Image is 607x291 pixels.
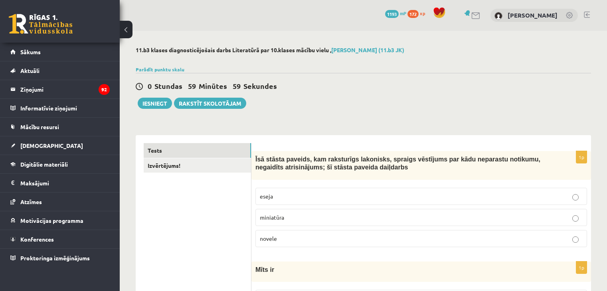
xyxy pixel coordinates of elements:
span: mP [400,10,406,16]
input: eseja [572,194,579,201]
a: [PERSON_NAME] [508,11,558,19]
a: Proktoringa izmēģinājums [10,249,110,267]
legend: Maksājumi [20,174,110,192]
p: 1p [576,151,587,163]
span: 0 [148,81,152,90]
legend: Ziņojumi [20,80,110,98]
span: Konferences [20,236,54,243]
span: Mācību resursi [20,123,59,130]
input: novele [572,236,579,243]
a: Maksājumi [10,174,110,192]
span: Stundas [154,81,182,90]
span: Minūtes [199,81,227,90]
span: Proktoringa izmēģinājums [20,254,90,262]
a: Sākums [10,43,110,61]
span: Motivācijas programma [20,217,83,224]
input: miniatūra [572,215,579,222]
span: Atzīmes [20,198,42,205]
a: Aktuāli [10,61,110,80]
span: eseja [260,193,273,200]
span: 1193 [385,10,399,18]
a: 172 xp [407,10,429,16]
span: Aktuāli [20,67,40,74]
span: [DEMOGRAPHIC_DATA] [20,142,83,149]
a: Parādīt punktu skalu [136,66,184,73]
span: Mīts ir [255,266,274,273]
span: novele [260,235,277,242]
h2: 11.b3 klases diagnosticējošais darbs Literatūrā par 10.klases mācību vielu , [136,47,591,53]
a: Atzīmes [10,193,110,211]
a: Tests [144,143,251,158]
span: miniatūra [260,214,284,221]
a: Motivācijas programma [10,211,110,230]
span: 59 [233,81,241,90]
img: Āris Voronovs [494,12,502,20]
span: Sākums [20,48,41,55]
a: Mācību resursi [10,118,110,136]
a: Ziņojumi92 [10,80,110,98]
a: [DEMOGRAPHIC_DATA] [10,136,110,155]
span: 59 [188,81,196,90]
i: 92 [99,84,110,95]
a: Konferences [10,230,110,248]
p: 1p [576,261,587,274]
legend: Informatīvie ziņojumi [20,99,110,117]
a: 1193 mP [385,10,406,16]
a: [PERSON_NAME] (11.b3 JK) [331,46,404,53]
a: Izvērtējums! [144,158,251,173]
a: Digitālie materiāli [10,155,110,173]
a: Rakstīt skolotājam [174,98,246,109]
button: Iesniegt [138,98,172,109]
span: 172 [407,10,419,18]
a: Informatīvie ziņojumi [10,99,110,117]
span: Digitālie materiāli [20,161,68,168]
span: xp [420,10,425,16]
a: Rīgas 1. Tālmācības vidusskola [9,14,73,34]
span: Sekundes [243,81,277,90]
span: Īsā stāsta paveids, kam raksturīgs lakonisks, spraigs vēstījums par kādu neparastu notikumu, nega... [255,156,540,171]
